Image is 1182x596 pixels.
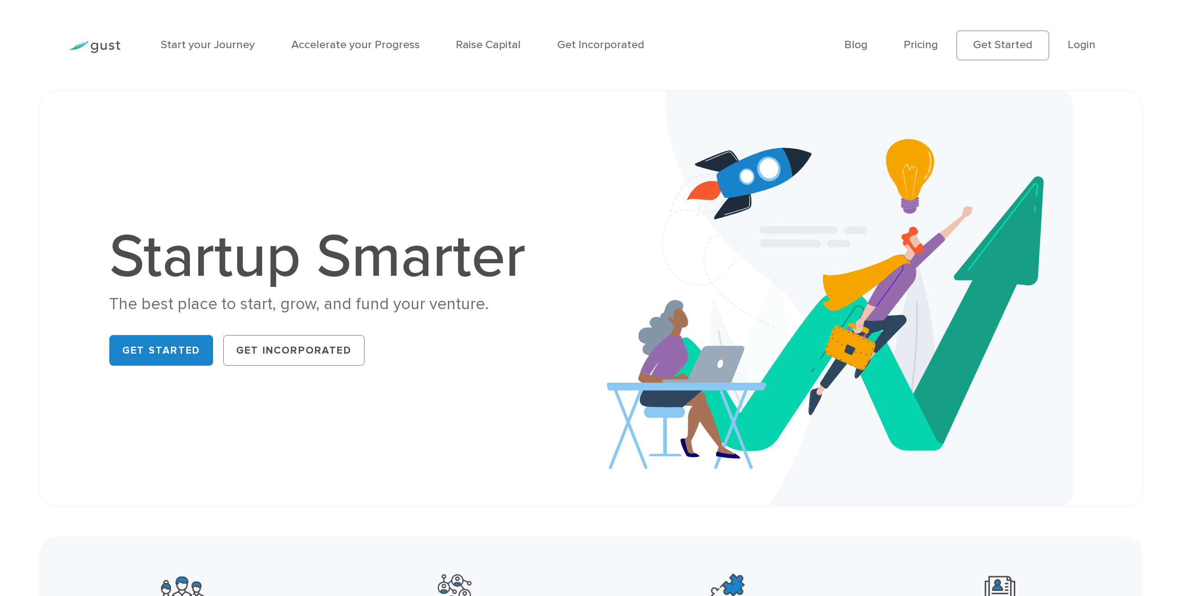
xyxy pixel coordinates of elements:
a: Accelerate your Progress [291,38,420,51]
a: Get Started [109,335,213,365]
a: Start your Journey [161,38,255,51]
a: Pricing [904,38,938,51]
div: The best place to start, grow, and fund your venture. [109,293,543,315]
a: Raise Capital [456,38,521,51]
a: Get Started [956,31,1050,60]
img: Startup Smarter Hero [607,91,1073,506]
img: Gust Logo [69,41,120,53]
a: Get Incorporated [223,335,365,365]
a: Blog [844,38,868,51]
a: Get Incorporated [557,38,644,51]
a: Login [1068,38,1095,51]
h1: Startup Smarter [109,227,543,287]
